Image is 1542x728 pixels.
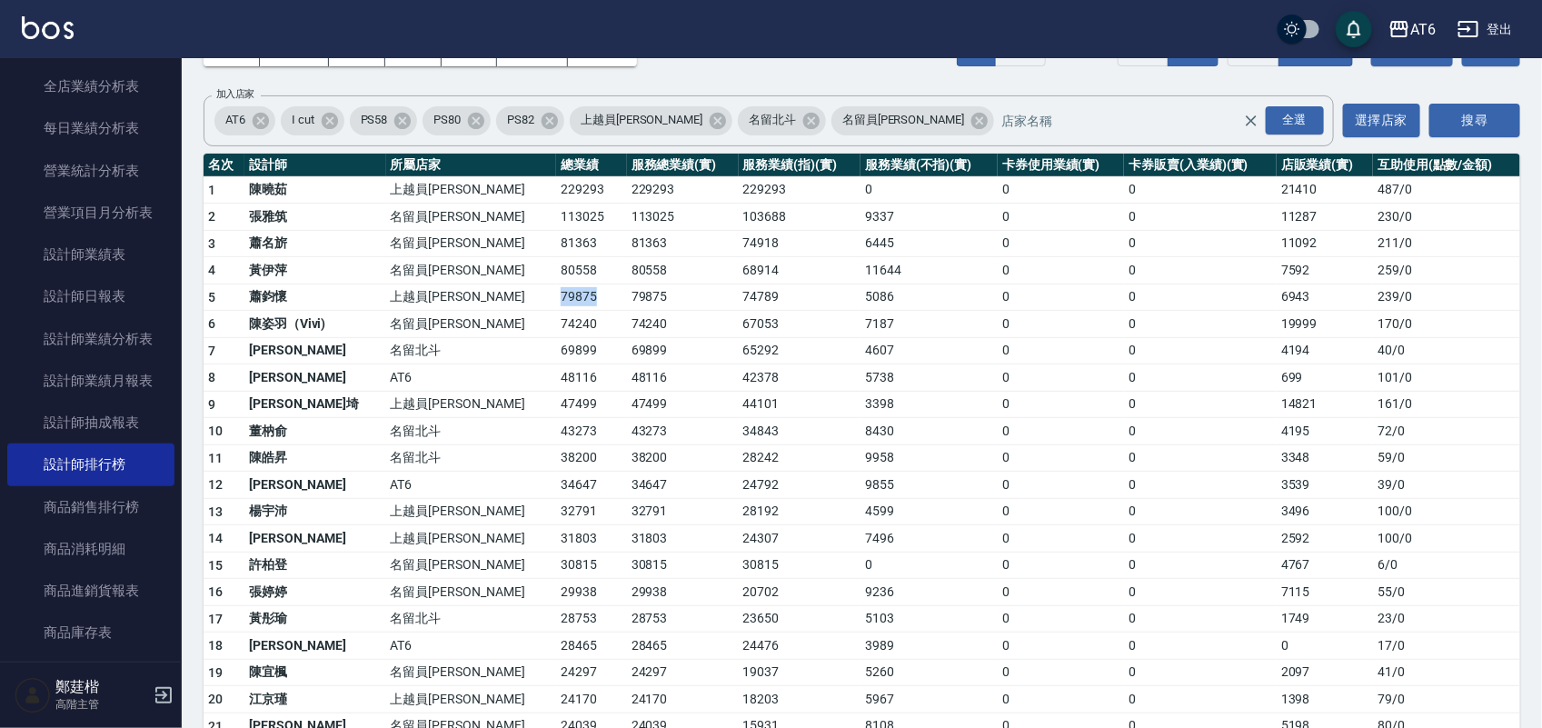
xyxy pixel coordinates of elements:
[386,176,556,204] td: 上越員[PERSON_NAME]
[7,654,174,696] a: 商品庫存盤點表
[861,633,998,660] td: 3989
[1373,472,1520,499] td: 39 / 0
[244,391,386,418] td: [PERSON_NAME]埼
[998,686,1124,713] td: 0
[386,418,556,445] td: 名留北斗
[556,176,627,204] td: 229293
[1373,579,1520,606] td: 55 / 0
[998,154,1124,177] th: 卡券使用業績(實)
[244,633,386,660] td: [PERSON_NAME]
[998,444,1124,472] td: 0
[1124,605,1277,633] td: 0
[1124,418,1277,445] td: 0
[556,686,627,713] td: 24170
[7,570,174,612] a: 商品進銷貨報表
[1373,605,1520,633] td: 23 / 0
[556,230,627,257] td: 81363
[386,337,556,364] td: 名留北斗
[496,106,564,135] div: PS82
[627,659,739,686] td: 24297
[998,391,1124,418] td: 0
[861,204,998,231] td: 9337
[998,311,1124,338] td: 0
[1124,230,1277,257] td: 0
[739,525,861,553] td: 24307
[1277,337,1373,364] td: 4194
[556,418,627,445] td: 43273
[15,677,51,713] img: Person
[244,605,386,633] td: 黃彤瑜
[7,150,174,192] a: 營業統計分析表
[1277,230,1373,257] td: 11092
[1277,525,1373,553] td: 2592
[244,418,386,445] td: 董枘俞
[556,525,627,553] td: 31803
[386,552,556,579] td: 名留員[PERSON_NAME]
[1277,364,1373,392] td: 699
[861,498,998,525] td: 4599
[1373,659,1520,686] td: 41 / 0
[1124,364,1277,392] td: 0
[627,311,739,338] td: 74240
[861,154,998,177] th: 服務業績(不指)(實)
[739,391,861,418] td: 44101
[1277,472,1373,499] td: 3539
[208,451,224,465] span: 11
[1277,391,1373,418] td: 14821
[1373,284,1520,311] td: 239 / 0
[998,337,1124,364] td: 0
[861,337,998,364] td: 4607
[556,472,627,499] td: 34647
[244,204,386,231] td: 張雅筑
[998,284,1124,311] td: 0
[556,444,627,472] td: 38200
[386,579,556,606] td: 名留員[PERSON_NAME]
[739,498,861,525] td: 28192
[570,106,732,135] div: 上越員[PERSON_NAME]
[627,579,739,606] td: 29938
[208,344,215,358] span: 7
[7,360,174,402] a: 設計師業績月報表
[1124,176,1277,204] td: 0
[1124,257,1277,284] td: 0
[7,612,174,653] a: 商品庫存表
[1373,686,1520,713] td: 79 / 0
[739,337,861,364] td: 65292
[22,16,74,39] img: Logo
[861,605,998,633] td: 5103
[1373,176,1520,204] td: 487 / 0
[861,311,998,338] td: 7187
[998,364,1124,392] td: 0
[244,284,386,311] td: 蕭鈞懷
[208,477,224,492] span: 12
[208,209,215,224] span: 2
[556,154,627,177] th: 總業績
[861,525,998,553] td: 7496
[208,531,224,545] span: 14
[627,686,739,713] td: 24170
[208,397,215,412] span: 9
[208,316,215,331] span: 6
[244,337,386,364] td: [PERSON_NAME]
[1373,337,1520,364] td: 40 / 0
[627,154,739,177] th: 服務總業績(實)
[861,391,998,418] td: 3398
[1381,11,1443,48] button: AT6
[386,498,556,525] td: 上越員[PERSON_NAME]
[496,111,545,129] span: PS82
[627,204,739,231] td: 113025
[627,633,739,660] td: 28465
[739,284,861,311] td: 74789
[7,318,174,360] a: 設計師業績分析表
[1373,204,1520,231] td: 230 / 0
[386,444,556,472] td: 名留北斗
[739,418,861,445] td: 34843
[1277,284,1373,311] td: 6943
[1277,498,1373,525] td: 3496
[386,257,556,284] td: 名留員[PERSON_NAME]
[386,605,556,633] td: 名留北斗
[208,236,215,251] span: 3
[244,311,386,338] td: 陳姿羽（Vivi)
[208,263,215,277] span: 4
[739,364,861,392] td: 42378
